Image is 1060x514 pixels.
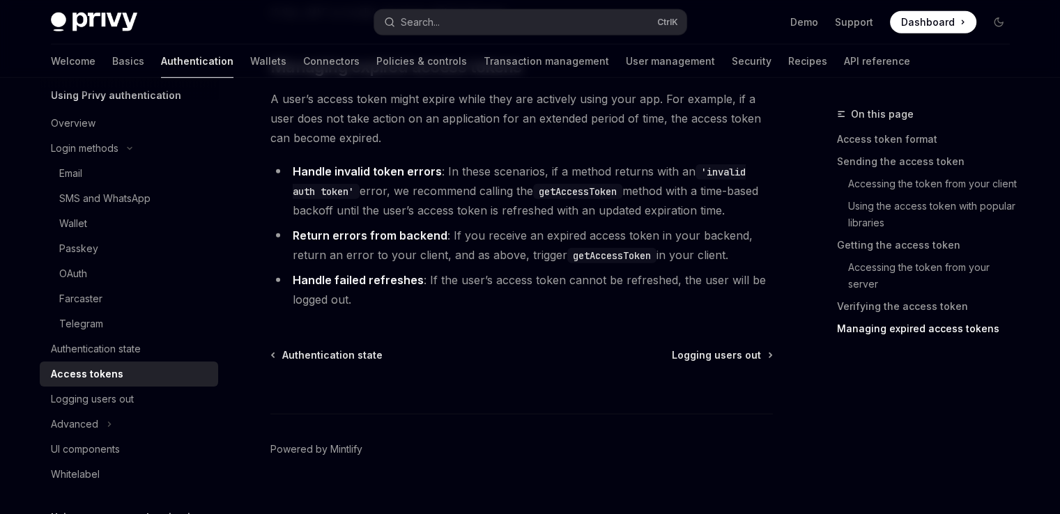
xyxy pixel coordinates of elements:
[59,240,98,257] div: Passkey
[51,45,95,78] a: Welcome
[293,164,442,178] strong: Handle invalid token errors
[732,45,771,78] a: Security
[40,136,218,161] button: Login methods
[59,190,151,207] div: SMS and WhatsApp
[626,45,715,78] a: User management
[374,10,686,35] button: Search...CtrlK
[657,17,678,28] span: Ctrl K
[40,311,218,336] a: Telegram
[51,140,118,157] div: Login methods
[250,45,286,78] a: Wallets
[40,111,218,136] a: Overview
[837,150,1021,173] a: Sending the access token
[59,290,102,307] div: Farcaster
[788,45,827,78] a: Recipes
[59,265,87,282] div: OAuth
[988,11,1010,33] button: Toggle dark mode
[837,256,1021,295] a: Accessing the token from your server
[567,248,656,263] code: getAccessToken
[40,286,218,311] a: Farcaster
[40,161,218,186] a: Email
[837,128,1021,150] a: Access token format
[270,162,773,220] li: : In these scenarios, if a method returns with an error, we recommend calling the method with a t...
[40,261,218,286] a: OAuth
[270,89,773,148] span: A user’s access token might expire while they are actively using your app. For example, if a user...
[837,195,1021,234] a: Using the access token with popular libraries
[401,14,440,31] div: Search...
[901,15,955,29] span: Dashboard
[51,115,95,132] div: Overview
[837,234,1021,256] a: Getting the access token
[59,165,82,182] div: Email
[844,45,910,78] a: API reference
[270,226,773,265] li: : If you receive an expired access token in your backend, return an error to your client, and as ...
[376,45,467,78] a: Policies & controls
[40,236,218,261] a: Passkey
[51,13,137,32] img: dark logo
[40,186,218,211] a: SMS and WhatsApp
[890,11,976,33] a: Dashboard
[293,164,746,199] code: 'invalid auth token'
[790,15,818,29] a: Demo
[835,15,873,29] a: Support
[293,273,424,287] strong: Handle failed refreshes
[303,45,360,78] a: Connectors
[270,270,773,309] li: : If the user’s access token cannot be refreshed, the user will be logged out.
[161,45,233,78] a: Authentication
[112,45,144,78] a: Basics
[837,295,1021,318] a: Verifying the access token
[293,228,447,242] strong: Return errors from backend
[59,215,87,232] div: Wallet
[40,211,218,236] a: Wallet
[837,173,1021,195] a: Accessing the token from your client
[484,45,609,78] a: Transaction management
[851,106,914,123] span: On this page
[533,184,622,199] code: getAccessToken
